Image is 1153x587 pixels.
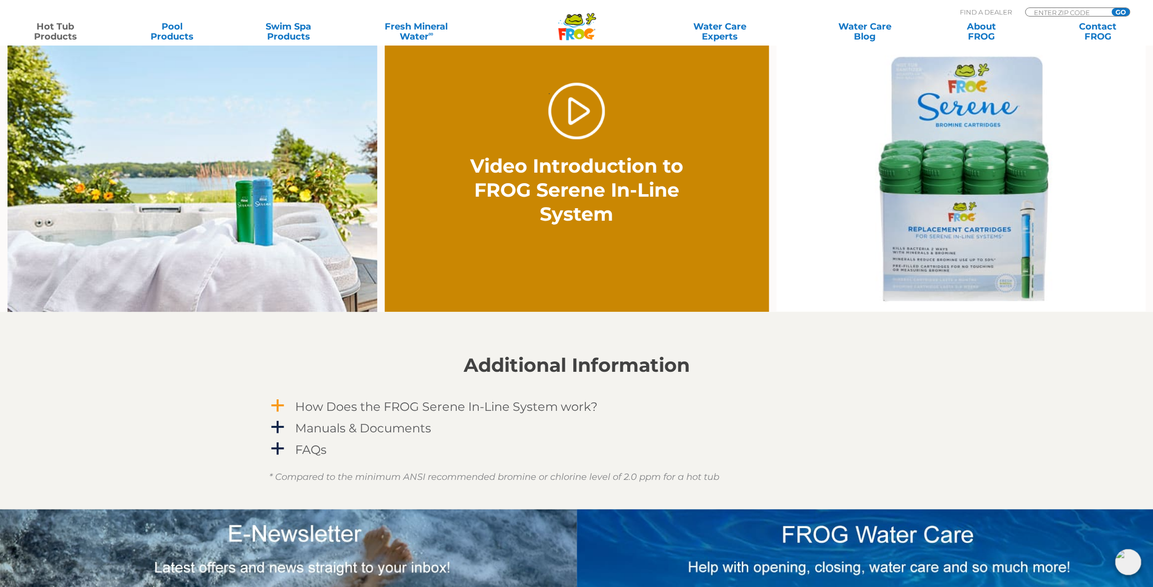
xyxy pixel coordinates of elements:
input: Zip Code Form [1033,8,1100,17]
h4: FAQs [295,443,327,456]
em: * Compared to the minimum ANSI recommended bromine or chlorine level of 2.0 ppm for a hot tub [269,471,719,482]
span: a [270,420,285,435]
a: ContactFROG [1052,22,1143,42]
span: a [270,398,285,413]
a: a Manuals & Documents [269,419,884,437]
a: AboutFROG [936,22,1026,42]
p: Find A Dealer [960,8,1012,17]
a: PoolProducts [127,22,217,42]
h4: Manuals & Documents [295,421,431,435]
img: openIcon [1115,549,1141,575]
a: a How Does the FROG Serene In-Line System work? [269,397,884,416]
sup: ∞ [428,30,433,38]
h4: How Does the FROG Serene In-Line System work? [295,400,598,413]
span: a [270,441,285,456]
input: GO [1111,8,1129,16]
a: Play Video [548,83,605,139]
img: Sereneontowel [8,45,377,312]
h2: Additional Information [269,354,884,376]
img: serene [776,45,1145,312]
a: Fresh MineralWater∞ [360,22,473,42]
a: Swim SpaProducts [243,22,334,42]
h2: Video Introduction to FROG Serene In-Line System [442,154,711,226]
a: Hot TubProducts [10,22,101,42]
a: Water CareExperts [646,22,793,42]
a: Water CareBlog [819,22,910,42]
a: a FAQs [269,440,884,459]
